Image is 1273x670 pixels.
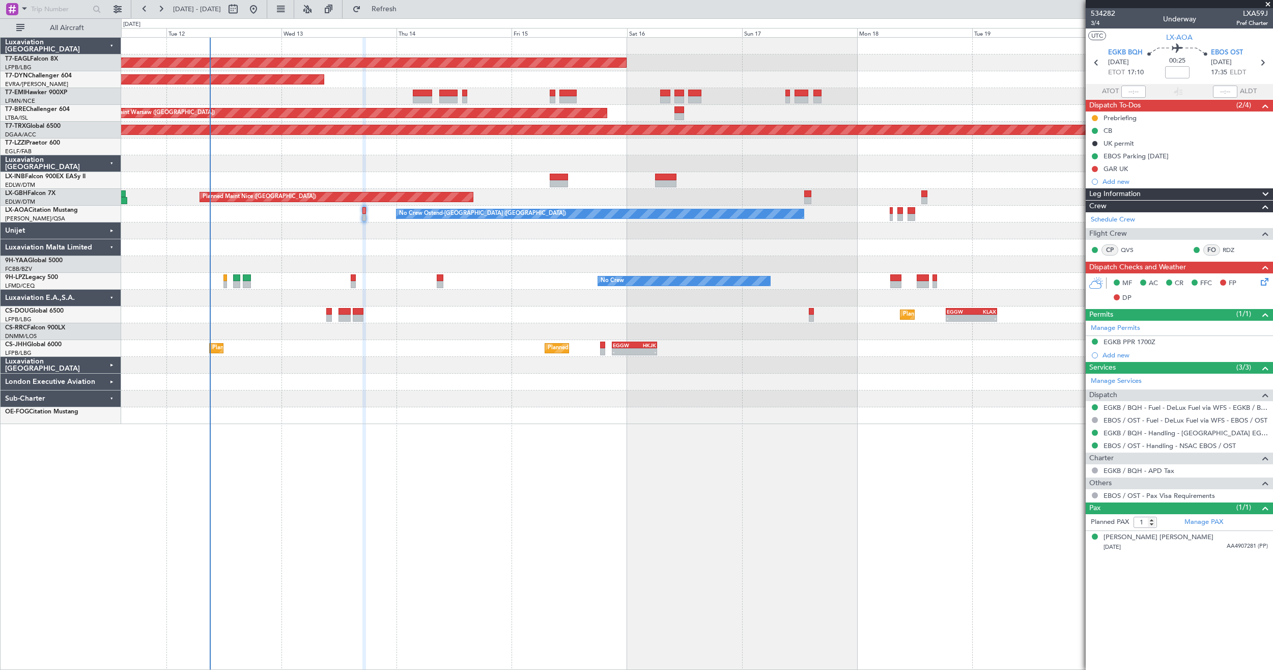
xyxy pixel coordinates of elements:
[512,28,627,37] div: Fri 15
[166,28,281,37] div: Tue 12
[5,80,68,88] a: EVRA/[PERSON_NAME]
[399,206,566,221] div: No Crew Ostend-[GEOGRAPHIC_DATA] ([GEOGRAPHIC_DATA])
[1104,114,1137,122] div: Prebriefing
[5,274,58,281] a: 9H-LPZLegacy 500
[635,349,656,355] div: -
[1104,491,1215,500] a: EBOS / OST - Pax Visa Requirements
[947,309,972,315] div: EGGW
[173,5,221,14] span: [DATE] - [DATE]
[1166,32,1193,43] span: LX-AOA
[1229,278,1236,289] span: FP
[1102,351,1268,359] div: Add new
[5,342,27,348] span: CS-JHH
[1089,389,1117,401] span: Dispatch
[5,325,27,331] span: CS-RRC
[1104,466,1174,475] a: EGKB / BQH - APD Tax
[1236,502,1251,513] span: (1/1)
[971,309,996,315] div: KLAX
[1121,86,1146,98] input: --:--
[1175,278,1183,289] span: CR
[1104,441,1236,450] a: EBOS / OST - Handling - NSAC EBOS / OST
[1108,68,1125,78] span: ETOT
[5,316,32,323] a: LFPB/LBG
[5,174,86,180] a: LX-INBFalcon 900EX EASy II
[1089,309,1113,321] span: Permits
[5,123,61,129] a: T7-TRXGlobal 6500
[1104,543,1121,551] span: [DATE]
[1089,453,1114,464] span: Charter
[1089,262,1186,273] span: Dispatch Checks and Weather
[5,73,28,79] span: T7-DYN
[31,2,90,17] input: Trip Number
[1104,403,1268,412] a: EGKB / BQH - Fuel - DeLux Fuel via WFS - EGKB / BQH
[5,131,36,138] a: DGAA/ACC
[5,148,32,155] a: EGLF/FAB
[363,6,406,13] span: Refresh
[5,308,64,314] a: CS-DOUGlobal 6500
[1089,228,1127,240] span: Flight Crew
[5,73,72,79] a: T7-DYNChallenger 604
[5,308,29,314] span: CS-DOU
[5,90,67,96] a: T7-EMIHawker 900XP
[613,349,634,355] div: -
[1089,478,1112,489] span: Others
[5,274,25,281] span: 9H-LPZ
[1108,58,1129,68] span: [DATE]
[1149,278,1158,289] span: AC
[1127,68,1144,78] span: 17:10
[1089,100,1141,111] span: Dispatch To-Dos
[1203,244,1220,256] div: FO
[281,28,397,37] div: Wed 13
[971,315,996,321] div: -
[1104,416,1267,425] a: EBOS / OST - Fuel - DeLux Fuel via WFS - EBOS / OST
[1211,68,1227,78] span: 17:35
[5,409,29,415] span: OE-FOG
[1102,177,1268,186] div: Add new
[1236,100,1251,110] span: (2/4)
[1089,188,1141,200] span: Leg Information
[5,174,25,180] span: LX-INB
[1091,8,1115,19] span: 534282
[635,342,656,348] div: HKJK
[5,349,32,357] a: LFPB/LBG
[1104,126,1112,135] div: CB
[1104,533,1213,543] div: [PERSON_NAME] [PERSON_NAME]
[1230,68,1246,78] span: ELDT
[1088,31,1106,40] button: UTC
[1236,362,1251,373] span: (3/3)
[1108,48,1143,58] span: EGKB BQH
[1227,542,1268,551] span: AA4907281 (PP)
[1091,215,1135,225] a: Schedule Crew
[742,28,857,37] div: Sun 17
[92,105,215,121] div: Planned Maint Warsaw ([GEOGRAPHIC_DATA])
[1102,87,1119,97] span: ATOT
[5,140,26,146] span: T7-LZZI
[5,258,63,264] a: 9H-YAAGlobal 5000
[548,341,708,356] div: Planned Maint [GEOGRAPHIC_DATA] ([GEOGRAPHIC_DATA])
[1169,56,1185,66] span: 00:25
[1101,244,1118,256] div: CP
[1240,87,1257,97] span: ALDT
[5,123,26,129] span: T7-TRX
[5,325,65,331] a: CS-RRCFalcon 900LX
[5,207,78,213] a: LX-AOACitation Mustang
[1163,14,1196,24] div: Underway
[5,332,37,340] a: DNMM/LOS
[348,1,409,17] button: Refresh
[5,181,35,189] a: EDLW/DTM
[1104,338,1155,346] div: EGKB PPR 1700Z
[5,282,35,290] a: LFMD/CEQ
[1089,503,1100,514] span: Pax
[5,409,78,415] a: OE-FOGCitation Mustang
[1104,429,1268,437] a: EGKB / BQH - Handling - [GEOGRAPHIC_DATA] EGKB / [GEOGRAPHIC_DATA]
[1104,139,1134,148] div: UK permit
[1184,517,1223,527] a: Manage PAX
[903,307,1063,322] div: Planned Maint [GEOGRAPHIC_DATA] ([GEOGRAPHIC_DATA])
[397,28,512,37] div: Thu 14
[5,64,32,71] a: LFPB/LBG
[26,24,107,32] span: All Aircraft
[5,114,28,122] a: LTBA/ISL
[5,106,70,113] a: T7-BREChallenger 604
[5,56,30,62] span: T7-EAGL
[1200,278,1212,289] span: FFC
